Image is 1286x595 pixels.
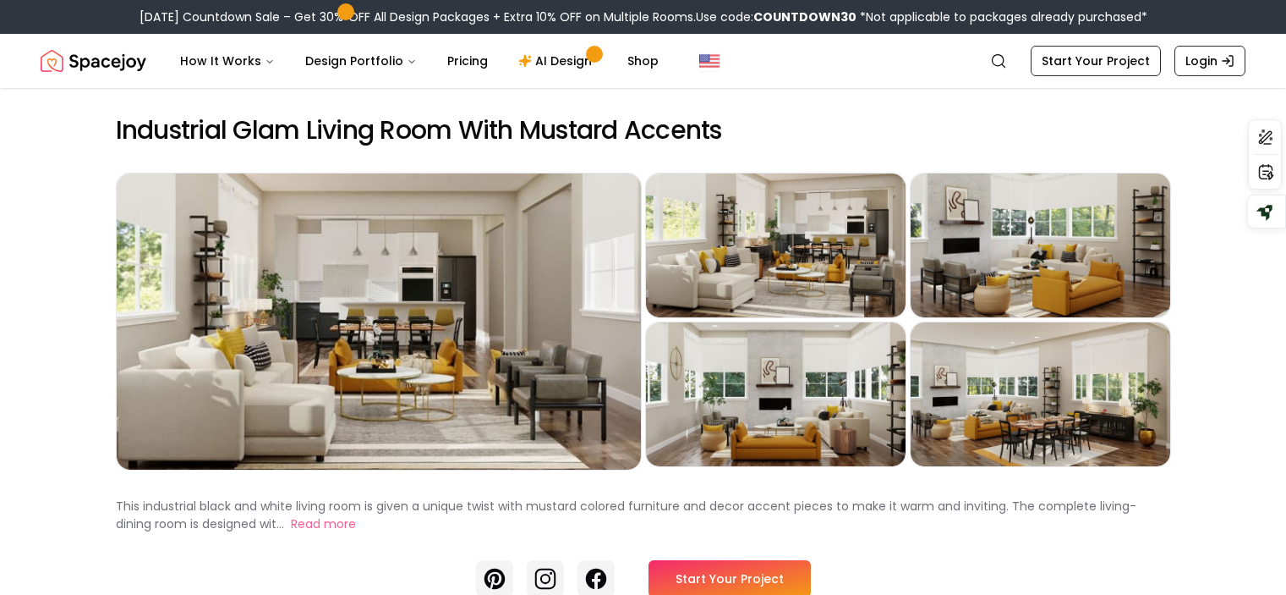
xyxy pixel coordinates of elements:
span: Use code: [696,8,856,25]
span: *Not applicable to packages already purchased* [856,8,1147,25]
a: Pricing [434,44,501,78]
nav: Global [41,34,1245,88]
a: Shop [614,44,672,78]
img: United States [699,51,720,71]
a: Start Your Project [1031,46,1161,76]
nav: Main [167,44,672,78]
h2: Industrial Glam Living Room With Mustard Accents [116,115,1171,146]
b: COUNTDOWN30 [753,8,856,25]
button: Design Portfolio [292,44,430,78]
div: [DATE] Countdown Sale – Get 30% OFF All Design Packages + Extra 10% OFF on Multiple Rooms. [140,8,1147,25]
a: AI Design [505,44,610,78]
img: Spacejoy Logo [41,44,146,78]
a: Login [1174,46,1245,76]
button: Read more [291,515,356,533]
a: Spacejoy [41,44,146,78]
button: How It Works [167,44,288,78]
p: This industrial black and white living room is given a unique twist with mustard colored furnitur... [116,498,1136,532]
